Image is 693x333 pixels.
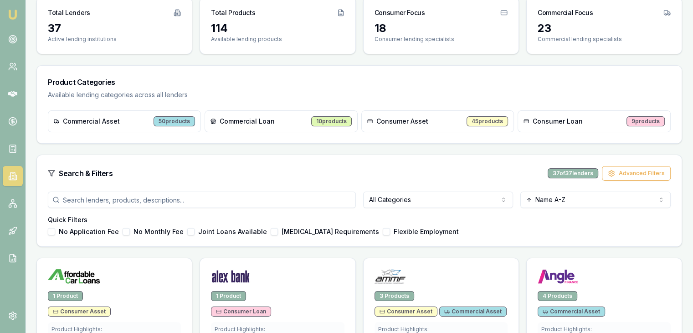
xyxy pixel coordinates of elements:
span: Consumer Asset [380,308,432,315]
img: Affordable Car Loans logo [48,269,100,284]
span: Commercial Asset [543,308,600,315]
img: emu-icon-u.png [7,9,18,20]
h3: Search & Filters [59,168,113,179]
input: Search lenders, products, descriptions... [48,192,356,208]
span: Consumer Loan [216,308,266,315]
div: Product Highlights: [378,326,504,333]
div: 10 products [311,116,352,126]
span: Commercial Asset [444,308,502,315]
h3: Total Products [211,8,255,17]
span: Commercial Loan [220,117,275,126]
p: Active lending institutions [48,36,181,43]
span: Consumer Asset [376,117,428,126]
div: 50 products [154,116,195,126]
p: Commercial lending specialists [538,36,671,43]
div: Product Highlights: [541,326,667,333]
label: No Monthly Fee [133,229,184,235]
h3: Product Categories [48,77,671,88]
div: 1 Product [211,291,246,301]
div: 23 [538,21,671,36]
img: Angle Finance logo [538,269,579,284]
h3: Total Lenders [48,8,90,17]
div: 3 Products [375,291,414,301]
div: Product Highlights: [215,326,340,333]
span: Consumer Asset [53,308,106,315]
div: 4 Products [538,291,577,301]
h3: Consumer Focus [375,8,425,17]
img: Alex Bank logo [211,269,250,284]
span: Commercial Asset [63,117,120,126]
div: 45 products [467,116,508,126]
h3: Commercial Focus [538,8,593,17]
div: Product Highlights: [51,326,177,333]
img: AMMF logo [375,269,406,284]
div: 1 Product [48,291,83,301]
span: Consumer Loan [533,117,583,126]
div: 37 of 37 lenders [548,168,598,178]
div: 37 [48,21,181,36]
p: Available lending categories across all lenders [48,90,671,99]
label: Flexible Employment [394,229,459,235]
div: 9 products [626,116,665,126]
div: 114 [211,21,344,36]
p: Consumer lending specialists [375,36,508,43]
label: [MEDICAL_DATA] Requirements [282,229,379,235]
h4: Quick Filters [48,215,671,224]
label: No Application Fee [59,229,119,235]
button: Advanced Filters [602,166,671,181]
label: Joint Loans Available [198,229,267,235]
div: 18 [375,21,508,36]
p: Available lending products [211,36,344,43]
